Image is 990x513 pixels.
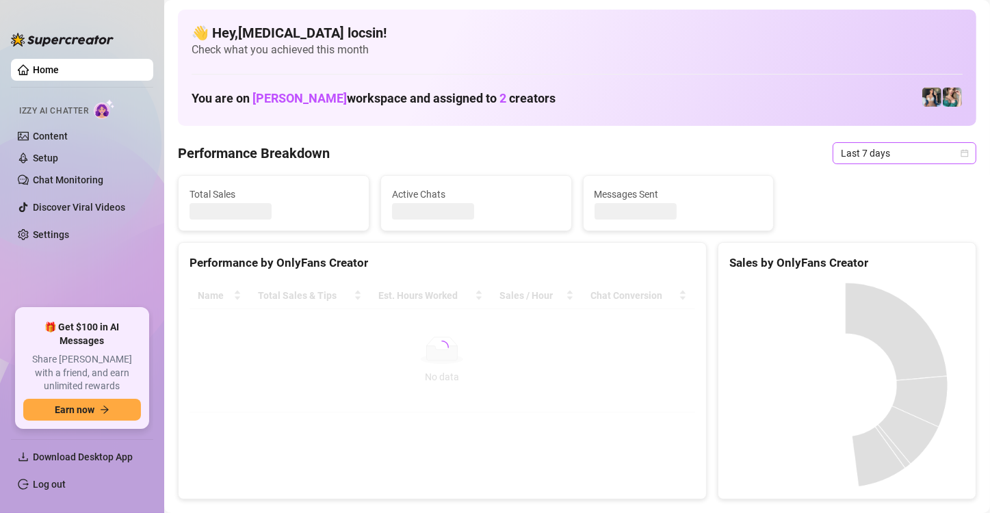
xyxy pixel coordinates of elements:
a: Content [33,131,68,142]
span: [PERSON_NAME] [252,91,347,105]
span: Earn now [55,404,94,415]
img: Zaddy [943,88,962,107]
img: Katy [922,88,941,107]
div: Sales by OnlyFans Creator [729,254,965,272]
button: Earn nowarrow-right [23,399,141,421]
img: logo-BBDzfeDw.svg [11,33,114,47]
span: Last 7 days [841,143,968,163]
span: Check what you achieved this month [192,42,963,57]
span: Messages Sent [595,187,763,202]
span: 🎁 Get $100 in AI Messages [23,321,141,347]
span: Total Sales [190,187,358,202]
a: Settings [33,229,69,240]
img: AI Chatter [94,99,115,119]
h1: You are on workspace and assigned to creators [192,91,556,106]
span: calendar [961,149,969,157]
a: Log out [33,479,66,490]
span: Download Desktop App [33,451,133,462]
h4: 👋 Hey, [MEDICAL_DATA] locsin ! [192,23,963,42]
span: 2 [499,91,506,105]
a: Home [33,64,59,75]
span: download [18,451,29,462]
a: Setup [33,153,58,163]
h4: Performance Breakdown [178,144,330,163]
span: loading [435,341,449,354]
div: Performance by OnlyFans Creator [190,254,695,272]
a: Discover Viral Videos [33,202,125,213]
a: Chat Monitoring [33,174,103,185]
span: Active Chats [392,187,560,202]
span: arrow-right [100,405,109,415]
span: Izzy AI Chatter [19,105,88,118]
span: Share [PERSON_NAME] with a friend, and earn unlimited rewards [23,353,141,393]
